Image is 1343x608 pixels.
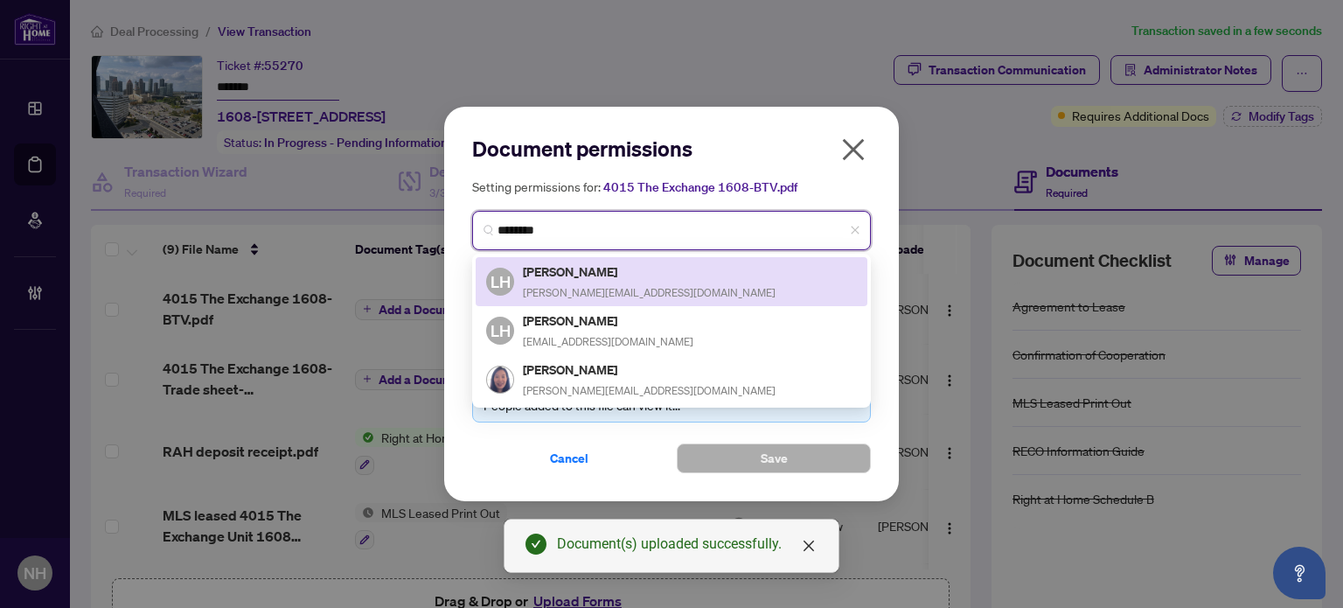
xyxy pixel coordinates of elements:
span: LH [491,318,511,343]
span: Cancel [550,444,588,472]
span: close [850,225,860,235]
span: 4015 The Exchange 1608-BTV.pdf [603,179,797,195]
span: LH [491,269,511,294]
button: Save [677,444,871,473]
span: [EMAIL_ADDRESS][DOMAIN_NAME] [523,335,693,348]
h5: Setting permissions for: [472,177,871,197]
span: close [839,136,867,164]
h5: [PERSON_NAME] [523,360,776,380]
span: close [802,539,816,553]
span: [PERSON_NAME][EMAIL_ADDRESS][DOMAIN_NAME] [523,384,776,397]
h2: Document permissions [472,135,871,163]
a: Close [799,536,818,556]
span: [PERSON_NAME][EMAIL_ADDRESS][DOMAIN_NAME] [523,286,776,299]
h5: [PERSON_NAME] [523,262,776,282]
div: Document(s) uploaded successfully. [557,534,818,555]
img: Profile Icon [487,367,513,393]
img: search_icon [484,225,494,235]
h5: [PERSON_NAME] [523,311,693,331]
span: check-circle [525,534,546,555]
button: Open asap [1273,547,1326,599]
button: Cancel [472,444,666,473]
